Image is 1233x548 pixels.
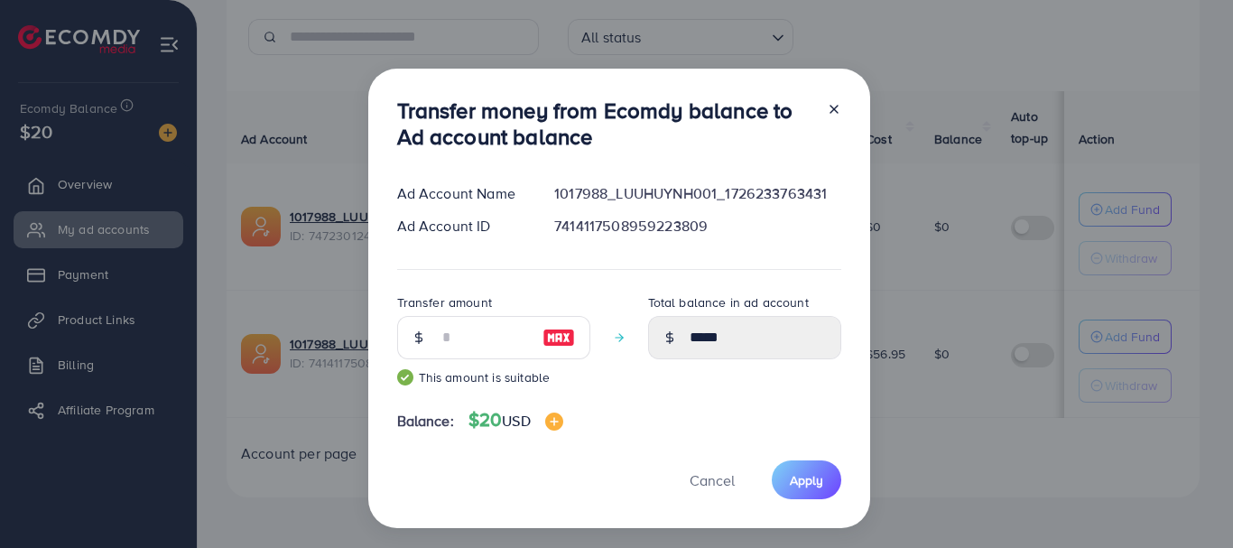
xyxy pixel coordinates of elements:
img: image [542,327,575,348]
img: guide [397,369,413,385]
span: Cancel [690,470,735,490]
div: 1017988_LUUHUYNH001_1726233763431 [540,183,855,204]
span: USD [502,411,530,431]
button: Apply [772,460,841,499]
span: Balance: [397,411,454,432]
iframe: Chat [1156,467,1219,534]
h4: $20 [468,409,563,432]
span: Apply [790,471,823,489]
div: 7414117508959223809 [540,216,855,237]
label: Total balance in ad account [648,293,809,311]
button: Cancel [667,460,757,499]
label: Transfer amount [397,293,492,311]
small: This amount is suitable [397,368,590,386]
div: Ad Account Name [383,183,541,204]
img: image [545,413,563,431]
div: Ad Account ID [383,216,541,237]
h3: Transfer money from Ecomdy balance to Ad account balance [397,98,812,150]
